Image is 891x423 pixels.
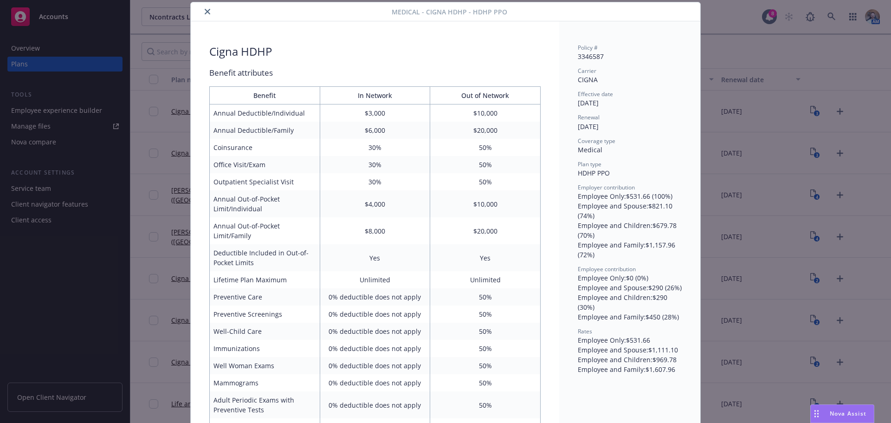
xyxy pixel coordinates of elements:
td: Annual Out-of-Pocket Limit/Family [210,217,320,244]
td: $20,000 [430,217,541,244]
span: Effective date [578,90,613,98]
td: 0% deductible does not apply [320,391,430,418]
td: Immunizations [210,340,320,357]
td: Annual Deductible/Individual [210,104,320,122]
span: Coverage type [578,137,615,145]
td: Well-Child Care [210,323,320,340]
td: 50% [430,323,541,340]
td: Office Visit/Exam [210,156,320,173]
td: Unlimited [430,271,541,288]
span: Employee contribution [578,265,636,273]
td: $10,000 [430,190,541,217]
td: 50% [430,156,541,173]
td: Lifetime Plan Maximum [210,271,320,288]
span: Nova Assist [830,410,866,417]
td: Deductible Included in Out-of-Pocket Limits [210,244,320,271]
td: 50% [430,306,541,323]
div: Employee and Spouse : $290 (26%) [578,283,682,293]
span: Medical - Cigna HDHP - HDHP PPO [392,7,507,17]
td: Well Woman Exams [210,357,320,374]
td: 50% [430,391,541,418]
div: Cigna HDHP [209,44,272,59]
div: Employee Only : $531.66 [578,335,682,345]
div: 3346587 [578,52,682,61]
td: 30% [320,156,430,173]
td: 0% deductible does not apply [320,340,430,357]
div: HDHP PPO [578,168,682,178]
div: [DATE] [578,98,682,108]
td: 50% [430,357,541,374]
th: In Network [320,87,430,104]
div: Employee and Family : $1,607.96 [578,364,682,374]
div: Employee and Spouse : $1,111.10 [578,345,682,355]
div: Employee and Family : $1,157.96 (72%) [578,240,682,260]
td: Outpatient Specialist Visit [210,173,320,190]
td: $20,000 [430,122,541,139]
div: CIGNA [578,75,682,85]
td: Adult Periodic Exams with Preventive Tests [210,391,320,418]
td: 50% [430,139,541,156]
span: Rates [578,327,592,335]
th: Out of Network [430,87,541,104]
td: 50% [430,340,541,357]
th: Benefit [210,87,320,104]
td: Unlimited [320,271,430,288]
div: Employee and Children : $290 (30%) [578,293,682,312]
td: $4,000 [320,190,430,217]
td: 50% [430,173,541,190]
td: Yes [430,244,541,271]
div: Medical [578,145,682,155]
td: $6,000 [320,122,430,139]
td: $8,000 [320,217,430,244]
td: 30% [320,173,430,190]
div: Employee Only : $0 (0%) [578,273,682,283]
div: Employee and Children : $679.78 (70%) [578,221,682,240]
td: 0% deductible does not apply [320,323,430,340]
button: close [202,6,213,17]
td: Annual Deductible/Family [210,122,320,139]
td: $3,000 [320,104,430,122]
td: 0% deductible does not apply [320,288,430,306]
td: Mammograms [210,374,320,391]
td: Yes [320,244,430,271]
td: 30% [320,139,430,156]
span: Renewal [578,113,600,121]
td: Preventive Screenings [210,306,320,323]
div: Drag to move [811,405,822,423]
td: Preventive Care [210,288,320,306]
div: Benefit attributes [209,67,541,79]
span: Plan type [578,160,601,168]
div: Employee Only : $531.66 (100%) [578,191,682,201]
td: 0% deductible does not apply [320,374,430,391]
td: Annual Out-of-Pocket Limit/Individual [210,190,320,217]
button: Nova Assist [810,404,874,423]
td: $10,000 [430,104,541,122]
div: Employee and Family : $450 (28%) [578,312,682,322]
td: 50% [430,288,541,306]
span: Employer contribution [578,183,635,191]
div: [DATE] [578,122,682,131]
div: Employee and Spouse : $821.10 (74%) [578,201,682,221]
td: Coinsurance [210,139,320,156]
td: 50% [430,374,541,391]
td: 0% deductible does not apply [320,306,430,323]
span: Carrier [578,67,596,75]
td: 0% deductible does not apply [320,357,430,374]
span: Policy # [578,44,598,52]
div: Employee and Children : $969.78 [578,355,682,364]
